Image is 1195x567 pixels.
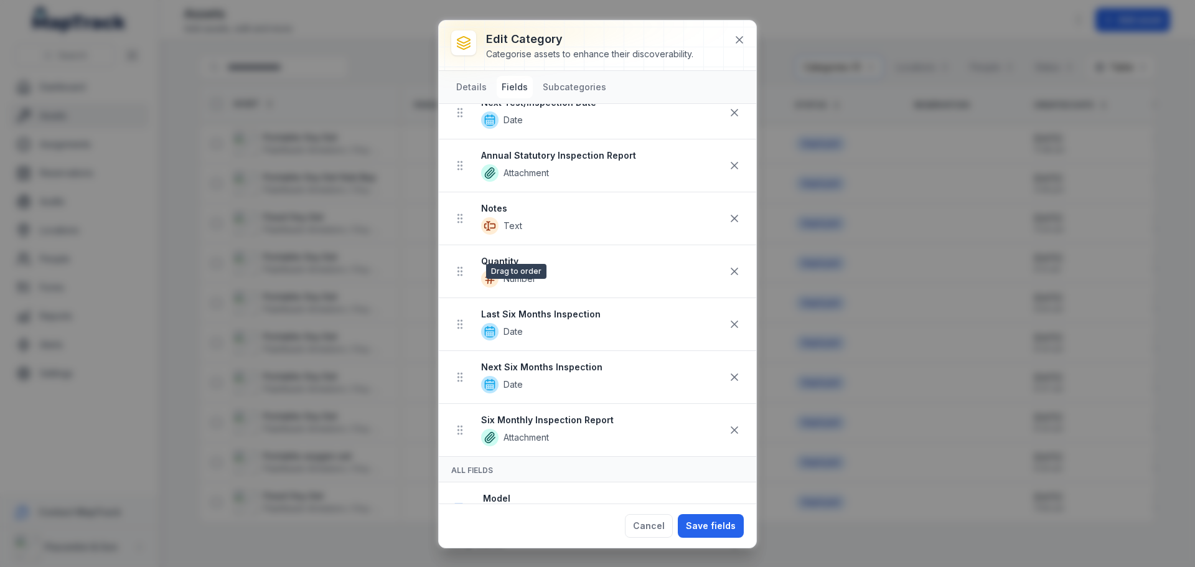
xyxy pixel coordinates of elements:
strong: Last Six Months Inspection [481,308,723,321]
span: All Fields [451,466,493,475]
strong: Model [483,492,746,505]
span: Text [504,220,522,232]
strong: Annual Statutory Inspection Report [481,149,723,162]
strong: Quantity [481,255,723,268]
span: Drag to order [486,264,546,279]
button: Save fields [678,514,744,538]
span: Date [504,114,523,126]
button: Subcategories [538,76,611,98]
button: Details [451,76,492,98]
span: Attachment [504,431,549,444]
button: Fields [497,76,533,98]
span: Number [504,273,536,285]
h3: Edit category [486,30,693,48]
div: Categorise assets to enhance their discoverability. [486,48,693,60]
strong: Next Six Months Inspection [481,361,723,373]
button: Cancel [625,514,673,538]
span: Date [504,326,523,338]
span: Date [504,378,523,391]
strong: Six Monthly Inspection Report [481,414,723,426]
span: Attachment [504,167,549,179]
strong: Notes [481,202,723,215]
